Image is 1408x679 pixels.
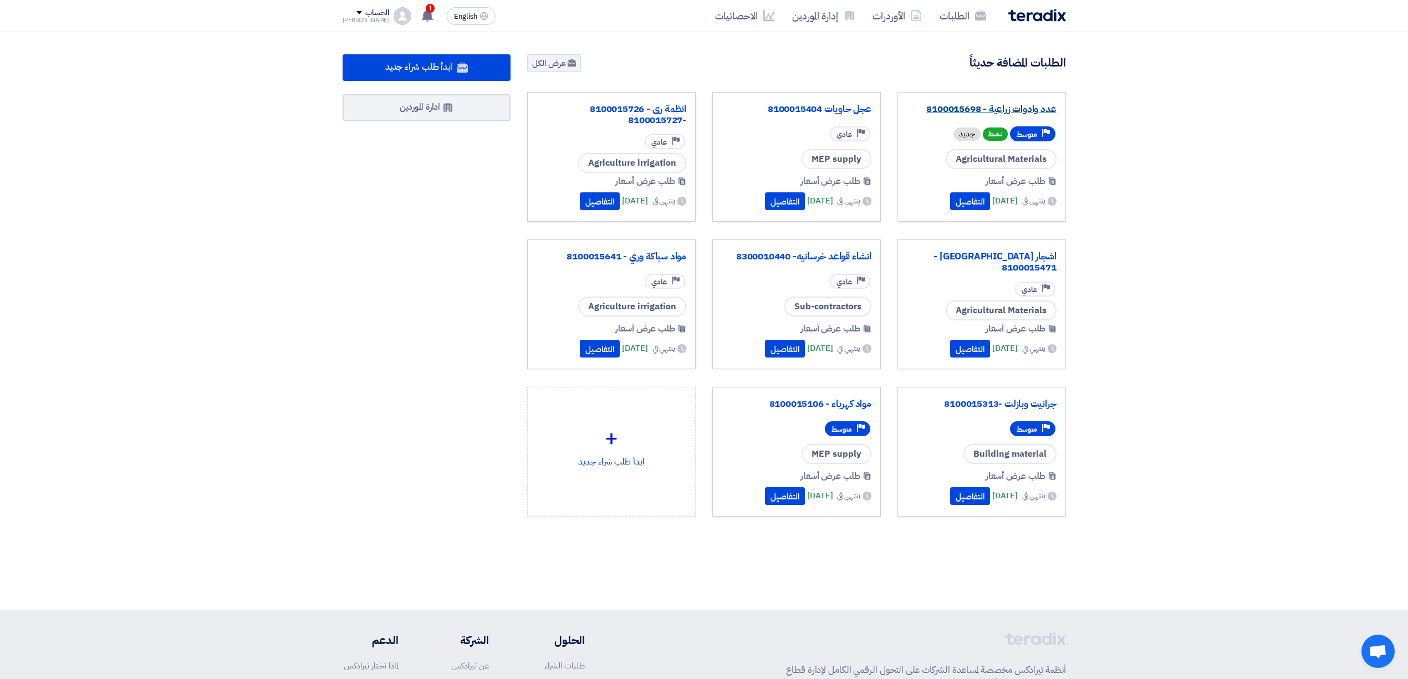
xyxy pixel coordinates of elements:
[1022,490,1045,502] span: ينتهي في
[986,469,1045,483] span: طلب عرض أسعار
[800,322,860,335] span: طلب عرض أسعار
[622,195,647,207] span: [DATE]
[950,487,990,505] button: التفاصيل
[706,3,783,29] a: الاحصائيات
[837,490,860,502] span: ينتهي في
[431,632,489,649] li: الشركة
[394,7,411,25] img: profile_test.png
[992,489,1018,502] span: [DATE]
[1017,424,1037,435] span: متوسط
[986,322,1045,335] span: طلب عرض أسعار
[343,17,390,23] div: [PERSON_NAME]
[986,175,1045,188] span: طلب عرض أسعار
[907,399,1057,410] a: جرانيت وبازلت -8100015313
[447,7,496,25] button: English
[807,195,833,207] span: [DATE]
[837,343,860,354] span: ينتهي في
[522,632,585,649] li: الحلول
[722,251,871,262] a: انشاء قواعد خرسانيه- 8300010440
[831,424,852,435] span: متوسط
[946,300,1057,320] span: Agricultural Materials
[1008,9,1066,22] img: Teradix logo
[864,3,931,29] a: الأوردرات
[622,342,647,355] span: [DATE]
[451,660,489,672] a: عن تيرادكس
[765,340,805,358] button: التفاصيل
[765,487,805,505] button: التفاصيل
[802,444,871,464] span: MEP supply
[783,3,864,29] a: إدارة الموردين
[992,195,1018,207] span: [DATE]
[983,127,1008,141] span: نشط
[344,660,399,672] a: لماذا تختار تيرادكس
[426,4,435,13] span: 1
[580,192,620,210] button: التفاصيل
[343,632,399,649] li: الدعم
[527,54,581,72] a: عرض الكل
[578,297,686,316] span: Agriculture irrigation
[970,55,1066,70] h4: الطلبات المضافة حديثاً
[807,489,833,502] span: [DATE]
[802,149,871,169] span: MEP supply
[1022,343,1045,354] span: ينتهي في
[615,175,675,188] span: طلب عرض أسعار
[651,277,667,287] span: عادي
[651,137,667,147] span: عادي
[1361,635,1395,668] div: Open chat
[537,422,686,455] div: +
[537,251,686,262] a: مواد سباكة وري - 8100015641
[784,297,871,316] span: Sub-contractors
[722,399,871,410] a: مواد كهرباء - 8100015106
[800,469,860,483] span: طلب عرض أسعار
[992,342,1018,355] span: [DATE]
[537,396,686,494] div: ابدأ طلب شراء جديد
[950,340,990,358] button: التفاصيل
[800,175,860,188] span: طلب عرض أسعار
[1022,195,1045,207] span: ينتهي في
[722,104,871,115] a: عجل حاويات 8100015404
[765,192,805,210] button: التفاصيل
[950,192,990,210] button: التفاصيل
[652,195,675,207] span: ينتهي في
[836,277,852,287] span: عادي
[454,13,477,21] span: English
[615,322,675,335] span: طلب عرض أسعار
[652,343,675,354] span: ينتهي في
[365,8,389,18] div: الحساب
[578,153,686,173] span: Agriculture irrigation
[946,149,1057,169] span: Agricultural Materials
[343,94,511,121] a: ادارة الموردين
[907,104,1057,115] a: عدد وادوات زراعية - 8100015698
[544,660,585,672] a: طلبات الشراء
[953,127,981,141] div: جديد
[963,444,1057,464] span: Building material
[385,60,452,74] span: ابدأ طلب شراء جديد
[537,104,686,126] a: انظمة رى - 8100015726 -8100015727
[836,129,852,140] span: عادي
[1022,284,1037,295] span: عادي
[837,195,860,207] span: ينتهي في
[580,340,620,358] button: التفاصيل
[931,3,995,29] a: الطلبات
[807,342,833,355] span: [DATE]
[1017,129,1037,140] span: متوسط
[907,251,1057,273] a: اشجار [GEOGRAPHIC_DATA] - 8100015471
